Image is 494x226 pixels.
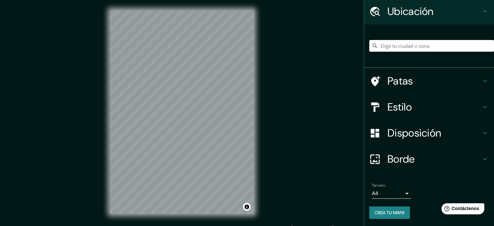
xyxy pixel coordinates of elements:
[387,100,412,114] font: Estilo
[387,5,434,18] font: Ubicación
[364,94,494,120] div: Estilo
[387,152,415,166] font: Borde
[364,120,494,146] div: Disposición
[372,183,385,188] font: Tamaño
[374,210,405,216] font: Crea tu mapa
[243,203,251,211] button: Activar o desactivar atribución
[369,40,494,52] input: Elige tu ciudad o zona
[372,188,411,199] div: A4
[436,201,487,219] iframe: Lanzador de widgets de ayuda
[372,190,378,197] font: A4
[369,206,410,219] button: Crea tu mapa
[110,10,254,214] canvas: Mapa
[364,68,494,94] div: Patas
[364,146,494,172] div: Borde
[387,126,441,140] font: Disposición
[387,74,413,88] font: Patas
